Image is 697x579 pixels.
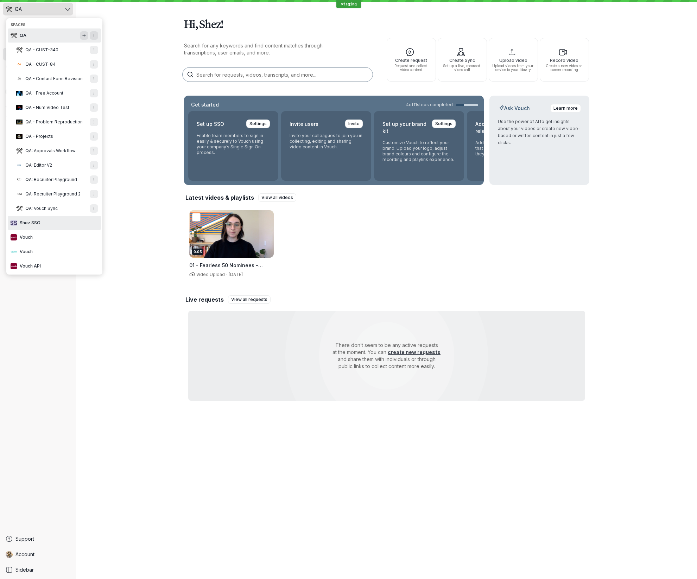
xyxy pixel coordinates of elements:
[8,72,101,86] button: QA - Contact Form Revision avatarQA - Contact Form RevisionMore actions
[90,75,98,83] button: More actions
[16,76,23,82] img: QA - Contact Form Revision avatar
[6,6,12,12] img: QA avatar
[8,216,101,230] button: SSShez SSO
[441,64,484,72] span: Set up a live, recorded video call
[90,190,98,198] button: More actions
[3,548,73,561] a: Shez Katrak avatarAccount
[16,191,23,197] img: QA: Recruiter Playground 2 avatar
[16,47,23,53] img: QA - CUST-340 avatar
[246,120,270,128] a: Settings
[3,98,73,111] a: Recruiter
[20,249,33,255] span: Vouch
[184,42,353,56] p: Search for any keywords and find content matches through transcriptions, user emails, and more.
[14,219,18,226] span: S
[498,118,581,146] p: Use the power of AI to get insights about your videos or create new video-based or written conten...
[543,58,586,63] span: Record video
[90,118,98,126] button: More actions
[15,6,22,13] span: QA
[197,133,270,155] p: Enable team members to sign in easily & securely to Vouch using your company’s Single Sign On pro...
[8,144,101,158] button: QA: Approvals Workflow avatarQA: Approvals WorkflowMore actions
[3,73,73,86] a: Library
[3,48,73,60] a: Home
[388,349,441,355] a: create new requests
[184,14,589,34] h1: Hi, Shez!
[25,119,83,125] span: QA - Problem Reproduction
[3,111,73,124] a: Analytics
[185,194,254,201] h2: Latest videos & playlists
[8,101,101,115] button: QA - Num Video Test avatarQA - Num Video TestMore actions
[249,120,267,127] span: Settings
[8,20,101,28] h3: Spaces
[190,101,220,108] h2: Get started
[492,64,535,72] span: Upload videos from your device to your library
[25,177,77,182] span: QA: Recruiter Playground
[15,535,34,542] span: Support
[90,60,98,69] button: More actions
[3,3,73,15] button: QA avatarQA
[3,86,73,98] a: Playlists
[11,249,17,255] img: Vouch avatar
[438,38,487,82] button: Create SyncSet up a live, recorded video call
[25,191,81,197] span: QA: Recruiter Playground 2
[3,533,73,545] a: Support
[475,140,549,157] p: Add your own content release form that responders agree to when they record using Vouch.
[25,162,52,168] span: QA: Editor V2
[435,120,452,127] span: Settings
[16,205,23,212] img: QA: Vouch Sync avatar
[8,245,101,259] button: Vouch avatarVouch
[90,46,98,54] button: More actions
[185,296,224,303] h2: Live requests
[16,148,23,154] img: QA: Approvals Workflow avatar
[382,120,428,136] h2: Set up your brand kit
[382,140,456,162] p: Customize Vouch to reflect your brand. Upload your logo, adjust brand colours and configure the r...
[3,21,73,34] button: Create
[20,220,40,226] span: Shez SSO
[489,38,538,82] button: Upload videoUpload videos from your device to your library
[197,120,224,129] h2: Set up SSO
[25,206,58,211] span: QA: Vouch Sync
[550,104,581,112] a: Learn more
[25,148,76,154] span: QA: Approvals Workflow
[80,31,88,40] button: Create a child Space
[231,296,267,303] span: View all requests
[25,76,83,82] span: QA - Contact Form Revision
[11,234,17,240] img: Vouch avatar
[90,147,98,155] button: More actions
[90,103,98,112] button: More actions
[90,175,98,184] button: More actions
[3,564,73,576] a: Sidebar
[11,32,17,39] img: QA avatar
[16,133,23,140] img: QA - Projects avatar
[258,193,296,202] a: View all videos
[498,105,531,112] h2: Ask Vouch
[311,336,463,375] p: There don’t seem to be any active requests at the moment. You can and share them with individuals...
[20,33,26,38] span: QA
[90,204,98,213] button: More actions
[432,120,456,128] a: Settings
[25,90,63,96] span: QA - Free Account
[406,102,478,108] a: 4of11steps completed
[290,133,363,150] p: Invite your colleagues to join you in collecting, editing and sharing video content in Vouch.
[387,38,436,82] button: Create requestRequest and collect video content
[25,134,53,139] span: QA - Projects
[3,35,73,48] a: Search
[441,58,484,63] span: Create Sync
[8,158,101,172] button: QA: Editor V2 avatarQA: Editor V2More actions
[15,551,34,558] span: Account
[475,120,521,136] h2: Add your content release form
[90,31,98,40] button: More actions
[390,64,433,72] span: Request and collect video content
[8,201,101,215] button: QA: Vouch Sync avatarQA: Vouch SyncMore actions
[6,551,13,558] img: Shez Katrak avatar
[16,104,23,111] img: QA - Num Video Test avatar
[553,105,578,112] span: Learn more
[8,259,101,273] button: Vouch API avatarVouch API
[189,262,266,282] span: 01 - Fearless 50 Nominees - [PERSON_NAME] - What is your name, title, and company-.mp4
[15,566,34,573] span: Sidebar
[8,187,101,201] button: QA: Recruiter Playground 2 avatarQA: Recruiter Playground 2More actions
[6,18,102,275] div: QA avatarQA
[8,173,101,187] button: QA: Recruiter Playground avatarQA: Recruiter PlaygroundMore actions
[10,219,14,226] span: S
[543,64,586,72] span: Create a new video or screen recording
[20,234,33,240] span: Vouch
